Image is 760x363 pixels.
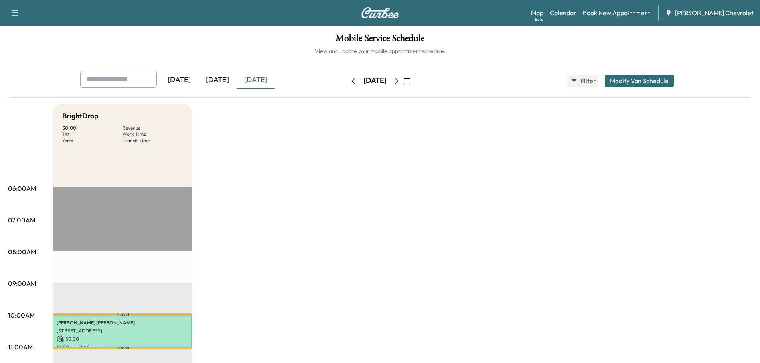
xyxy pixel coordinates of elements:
[198,71,237,89] div: [DATE]
[53,313,192,315] p: Travel
[57,320,188,326] p: [PERSON_NAME] [PERSON_NAME]
[550,8,576,18] a: Calendar
[580,76,595,86] span: Filter
[122,137,183,144] p: Transit Time
[8,47,752,55] h6: View and update your mobile appointment schedule.
[8,342,33,352] p: 11:00AM
[62,131,122,137] p: 1 hr
[8,33,752,47] h1: Mobile Service Schedule
[160,71,198,89] div: [DATE]
[53,347,192,349] p: Travel
[8,247,36,257] p: 08:00AM
[8,310,35,320] p: 10:00AM
[57,328,188,334] p: [STREET_ADDRESS]
[122,131,183,137] p: Work Time
[605,75,674,87] button: Modify Van Schedule
[535,16,543,22] div: Beta
[8,184,36,193] p: 06:00AM
[57,336,188,343] p: $ 0.00
[8,279,36,288] p: 09:00AM
[62,137,122,144] p: 7 min
[122,125,183,131] p: Revenue
[363,76,387,86] div: [DATE]
[62,110,99,122] h5: BrightDrop
[361,7,399,18] img: Curbee Logo
[583,8,650,18] a: Book New Appointment
[62,125,122,131] p: $ 0.00
[531,8,543,18] a: MapBeta
[8,215,35,225] p: 07:00AM
[57,344,188,351] p: 10:00 am - 11:00 am
[675,8,754,18] span: [PERSON_NAME] Chevrolet
[567,75,598,87] button: Filter
[237,71,275,89] div: [DATE]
